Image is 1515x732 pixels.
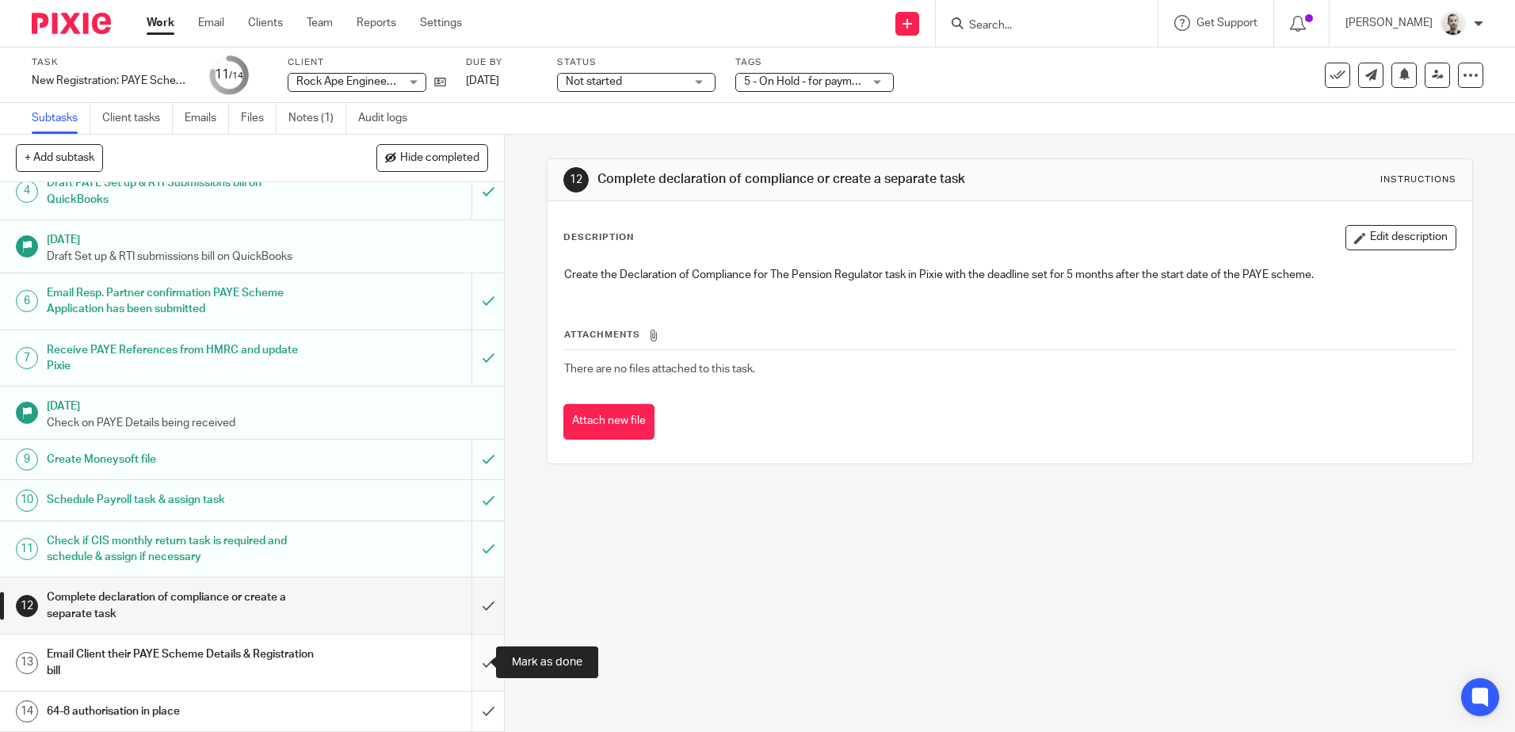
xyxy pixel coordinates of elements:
[47,700,319,723] h1: 64-8 authorisation in place
[357,15,396,31] a: Reports
[47,249,489,265] p: Draft Set up & RTI submissions bill on QuickBooks
[32,103,90,134] a: Subtasks
[241,103,277,134] a: Files
[32,13,111,34] img: Pixie
[466,75,499,86] span: [DATE]
[185,103,229,134] a: Emails
[1441,11,1466,36] img: PS.png
[198,15,224,31] a: Email
[47,529,319,570] h1: Check if CIS monthly return task is required and schedule & assign if necessary
[16,448,38,471] div: 9
[229,71,243,80] small: /14
[358,103,419,134] a: Audit logs
[307,15,333,31] a: Team
[16,490,38,512] div: 10
[557,56,716,69] label: Status
[967,19,1110,33] input: Search
[47,338,319,379] h1: Receive PAYE References from HMRC and update Pixie
[102,103,173,134] a: Client tasks
[466,56,537,69] label: Due by
[420,15,462,31] a: Settings
[400,152,479,165] span: Hide completed
[47,395,489,414] h1: [DATE]
[16,595,38,617] div: 12
[288,56,446,69] label: Client
[597,171,1044,188] h1: Complete declaration of compliance or create a separate task
[744,76,944,87] span: 5 - On Hold - for payment/client approval
[47,448,319,471] h1: Create Moneysoft file
[16,700,38,722] div: 14
[563,231,634,244] p: Description
[215,66,243,84] div: 11
[32,56,190,69] label: Task
[16,181,38,203] div: 4
[1345,225,1456,250] button: Edit description
[1345,15,1433,31] p: [PERSON_NAME]
[563,404,654,440] button: Attach new file
[735,56,894,69] label: Tags
[47,488,319,512] h1: Schedule Payroll task & assign task
[16,144,103,171] button: + Add subtask
[147,15,174,31] a: Work
[47,171,319,212] h1: Draft PAYE Set up & RTI Submissions bill on QuickBooks
[47,642,319,683] h1: Email Client their PAYE Scheme Details & Registration bill
[288,103,346,134] a: Notes (1)
[1196,17,1257,29] span: Get Support
[248,15,283,31] a: Clients
[47,228,489,248] h1: [DATE]
[16,538,38,560] div: 11
[47,281,319,322] h1: Email Resp. Partner confirmation PAYE Scheme Application has been submitted
[16,652,38,674] div: 13
[47,585,319,626] h1: Complete declaration of compliance or create a separate task
[32,73,190,89] div: New Registration: PAYE Scheme
[564,364,755,375] span: There are no files attached to this task.
[566,76,622,87] span: Not started
[564,267,1455,283] p: Create the Declaration of Compliance for The Pension Regulator task in Pixie with the deadline se...
[1380,173,1456,186] div: Instructions
[47,415,489,431] p: Check on PAYE Details being received
[376,144,488,171] button: Hide completed
[563,167,589,193] div: 12
[564,330,640,339] span: Attachments
[296,76,425,87] span: Rock Ape Engineering Ltd
[16,347,38,369] div: 7
[16,290,38,312] div: 6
